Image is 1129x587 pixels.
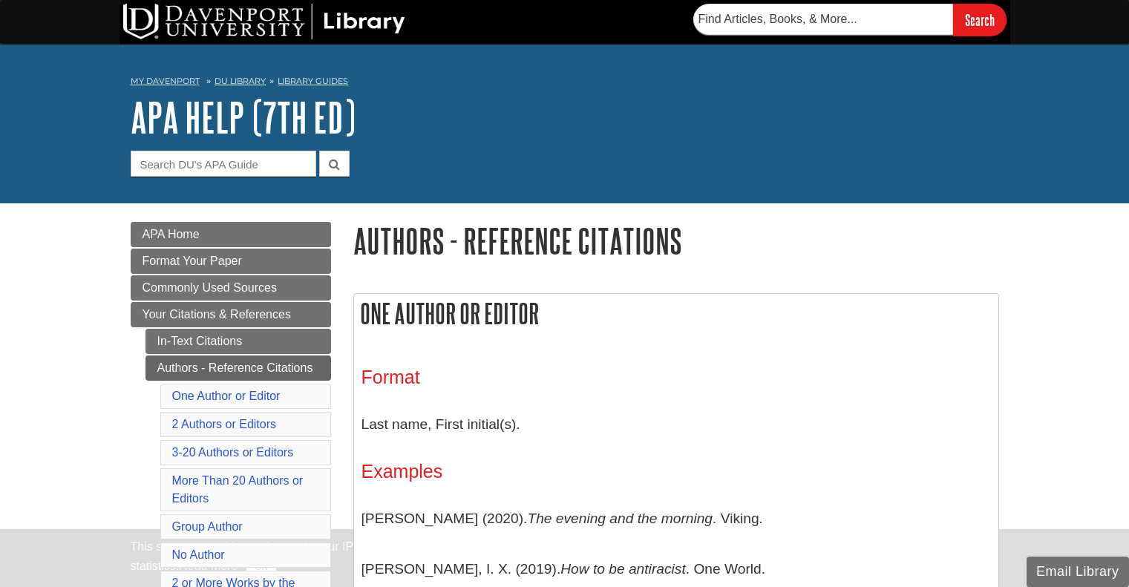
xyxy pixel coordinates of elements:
h3: Format [361,367,991,388]
h2: One Author or Editor [354,294,998,333]
h1: Authors - Reference Citations [353,222,999,260]
input: Search DU's APA Guide [131,151,316,177]
a: DU Library [215,76,266,86]
span: Commonly Used Sources [143,281,277,294]
span: APA Home [143,228,200,240]
a: Your Citations & References [131,302,331,327]
a: No Author [172,548,225,561]
a: My Davenport [131,75,200,88]
nav: breadcrumb [131,71,999,95]
a: 2 Authors or Editors [172,418,277,430]
input: Find Articles, Books, & More... [693,4,953,35]
form: Searches DU Library's articles, books, and more [693,4,1007,36]
a: Group Author [172,520,243,533]
span: Your Citations & References [143,308,291,321]
a: More Than 20 Authors or Editors [172,474,304,505]
i: How to be antiracist [560,561,686,577]
span: Format Your Paper [143,255,242,267]
h3: Examples [361,461,991,482]
a: Authors - Reference Citations [145,355,331,381]
input: Search [953,4,1007,36]
a: 3-20 Authors or Editors [172,446,294,459]
a: In-Text Citations [145,329,331,354]
i: The evening and the morning [527,511,713,526]
a: Format Your Paper [131,249,331,274]
img: DU Library [123,4,405,39]
a: Library Guides [278,76,348,86]
a: APA Help (7th Ed) [131,94,356,140]
p: [PERSON_NAME] (2020). . Viking. [361,497,991,540]
p: Last name, First initial(s). [361,403,991,446]
a: One Author or Editor [172,390,281,402]
a: APA Home [131,222,331,247]
a: Commonly Used Sources [131,275,331,301]
button: Email Library [1027,557,1129,587]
